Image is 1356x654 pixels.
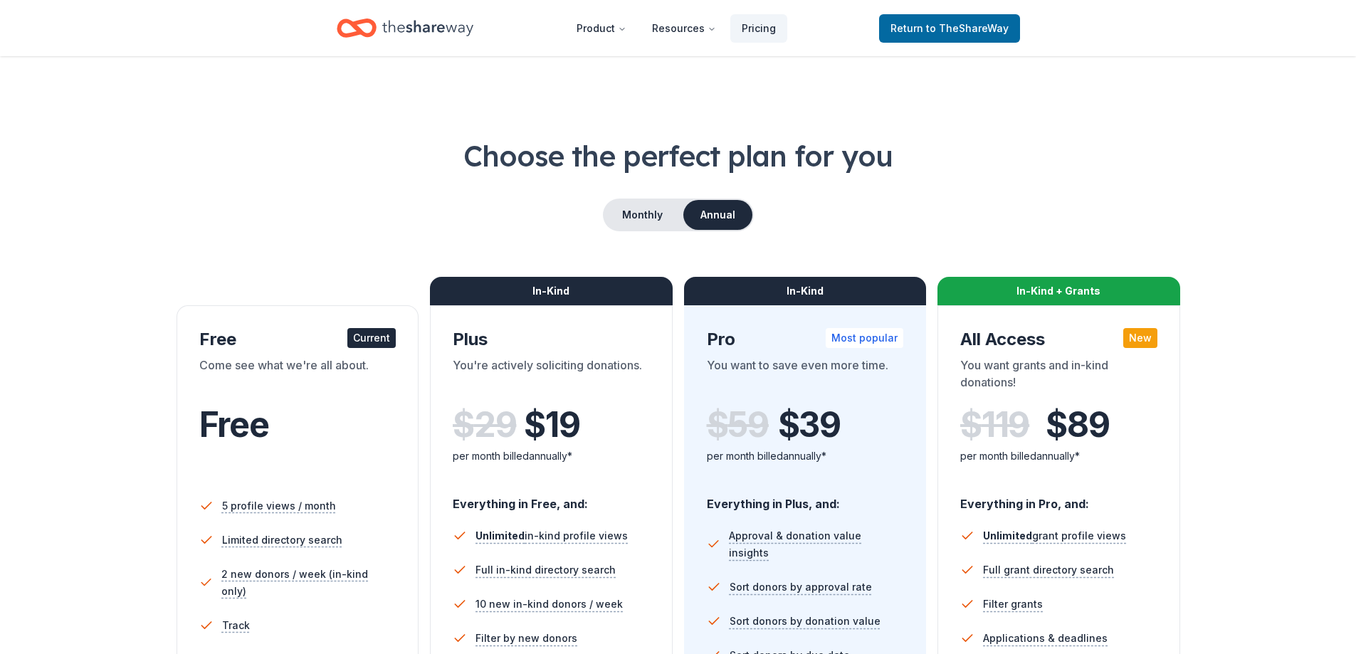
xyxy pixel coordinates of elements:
[983,561,1114,579] span: Full grant directory search
[565,11,787,45] nav: Main
[453,448,650,465] div: per month billed annually*
[475,596,623,613] span: 10 new in-kind donors / week
[475,529,525,542] span: Unlimited
[683,200,752,230] button: Annual
[983,529,1032,542] span: Unlimited
[937,277,1180,305] div: In-Kind + Grants
[707,483,904,513] div: Everything in Plus, and:
[222,532,342,549] span: Limited directory search
[960,357,1157,396] div: You want grants and in-kind donations!
[430,277,673,305] div: In-Kind
[475,529,628,542] span: in-kind profile views
[730,579,872,596] span: Sort donors by approval rate
[1046,405,1109,445] span: $ 89
[960,328,1157,351] div: All Access
[199,357,396,396] div: Come see what we're all about.
[729,527,903,561] span: Approval & donation value insights
[983,529,1126,542] span: grant profile views
[707,448,904,465] div: per month billed annually*
[347,328,396,348] div: Current
[707,328,904,351] div: Pro
[475,561,616,579] span: Full in-kind directory search
[57,136,1299,176] h1: Choose the perfect plan for you
[960,448,1157,465] div: per month billed annually*
[730,613,881,630] span: Sort donors by donation value
[222,617,250,634] span: Track
[453,328,650,351] div: Plus
[199,328,396,351] div: Free
[199,404,269,445] span: Free
[707,357,904,396] div: You want to save even more time.
[1123,328,1157,348] div: New
[778,405,841,445] span: $ 39
[983,630,1108,647] span: Applications & deadlines
[983,596,1043,613] span: Filter grants
[684,277,927,305] div: In-Kind
[453,483,650,513] div: Everything in Free, and:
[890,20,1009,37] span: Return
[604,200,680,230] button: Monthly
[879,14,1020,43] a: Returnto TheShareWay
[926,22,1009,34] span: to TheShareWay
[826,328,903,348] div: Most popular
[524,405,579,445] span: $ 19
[222,497,336,515] span: 5 profile views / month
[453,357,650,396] div: You're actively soliciting donations.
[960,483,1157,513] div: Everything in Pro, and:
[565,14,638,43] button: Product
[337,11,473,45] a: Home
[730,14,787,43] a: Pricing
[221,566,396,600] span: 2 new donors / week (in-kind only)
[475,630,577,647] span: Filter by new donors
[641,14,727,43] button: Resources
